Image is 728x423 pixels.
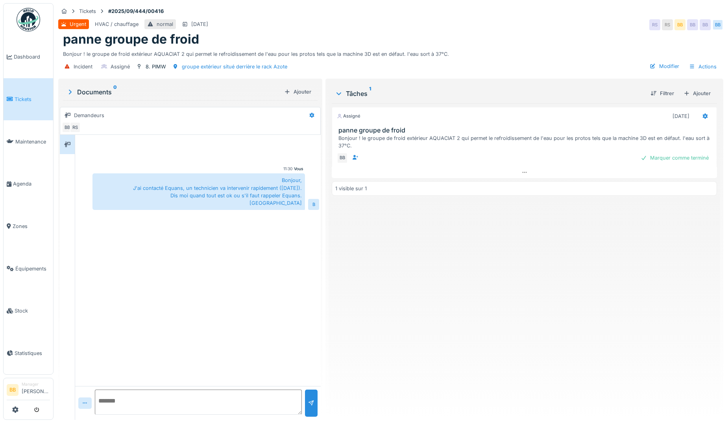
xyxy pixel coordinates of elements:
[674,19,686,30] div: BB
[4,332,53,375] a: Statistiques
[4,120,53,163] a: Maintenance
[157,20,173,28] div: normal
[7,384,18,396] li: BB
[4,290,53,332] a: Stock
[335,89,644,98] div: Tâches
[662,19,673,30] div: RS
[70,20,86,28] div: Urgent
[15,307,50,314] span: Stock
[74,112,104,119] div: Demandeurs
[673,112,689,120] div: [DATE]
[17,8,40,31] img: Badge_color-CXgf-gQk.svg
[63,47,719,58] div: Bonjour ! le groupe de froid extérieur AQUACIAT 2 qui permet le refroidissement de l'eau pour les...
[647,88,677,99] div: Filtrer
[14,53,50,61] span: Dashboard
[111,63,130,70] div: Assigné
[22,381,50,387] div: Manager
[687,19,698,30] div: BB
[105,7,167,15] strong: #2025/09/444/00416
[15,265,50,272] span: Équipements
[63,32,199,47] h1: panne groupe de froid
[712,19,723,30] div: BB
[62,122,73,133] div: BB
[4,163,53,205] a: Agenda
[13,223,50,230] span: Zones
[4,205,53,248] a: Zones
[369,89,371,98] sup: 1
[649,19,660,30] div: RS
[337,113,360,120] div: Assigné
[294,166,303,172] div: Vous
[308,199,319,210] div: B
[70,122,81,133] div: RS
[7,381,50,400] a: BB Manager[PERSON_NAME]
[92,173,305,210] div: Bonjour, J'ai contacté Equans, un technicien va intervenir rapidement ([DATE]). Dis moi quand tou...
[113,87,117,97] sup: 0
[191,20,208,28] div: [DATE]
[22,381,50,398] li: [PERSON_NAME]
[4,36,53,78] a: Dashboard
[15,138,50,145] span: Maintenance
[335,185,367,192] div: 1 visible sur 1
[74,63,92,70] div: Incident
[637,153,712,163] div: Marquer comme terminé
[680,88,714,99] div: Ajouter
[15,96,50,103] span: Tickets
[15,349,50,357] span: Statistiques
[146,63,166,70] div: 8. PIMW
[79,7,96,15] div: Tickets
[4,78,53,121] a: Tickets
[66,87,281,97] div: Documents
[686,61,720,72] div: Actions
[647,61,682,72] div: Modifier
[700,19,711,30] div: BB
[182,63,287,70] div: groupe extérieur situé derrière le rack Azote
[338,127,713,134] h3: panne groupe de froid
[283,166,292,172] div: 11:30
[281,86,314,97] div: Ajouter
[4,247,53,290] a: Équipements
[95,20,139,28] div: HVAC / chauffage
[338,134,713,149] div: Bonjour ! le groupe de froid extérieur AQUACIAT 2 qui permet le refroidissement de l'eau pour les...
[337,153,348,164] div: BB
[13,180,50,188] span: Agenda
